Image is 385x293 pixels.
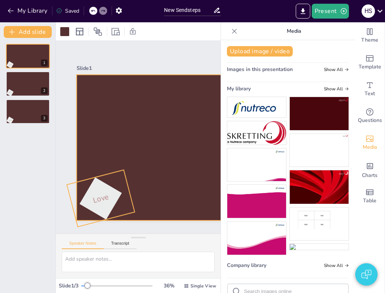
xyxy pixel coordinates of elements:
span: Love [9,91,12,93]
span: Media [363,143,377,151]
div: Add charts and graphs [355,156,385,183]
img: cb87bf30-6d6a-4c8d-823e-d84da9d020f4.png [227,185,286,218]
img: 653a2a9f-9727-4f89-a52b-1c3c9cc8f29b.png [290,207,349,241]
img: 31c74118-3561-4be6-b63a-d9bf5bf8c43e.png [290,97,349,130]
span: Show all [324,67,349,72]
span: Love [9,64,12,66]
div: Love1 [6,44,50,68]
span: Theme [361,36,378,44]
button: Speaker Notes [62,241,104,249]
button: Add slide [4,26,52,38]
span: Position [93,27,102,36]
img: 46133772-9d86-490e-8127-bde7a6de19f9.png [227,148,286,181]
div: Love2 [6,71,50,96]
button: h s [362,4,375,19]
button: Transcript [104,241,137,249]
div: Add images, graphics, shapes or video [355,129,385,156]
div: Add ready made slides [355,49,385,76]
div: Slide 1 / 3 [59,282,81,289]
input: Insert title [164,5,213,16]
div: 1 [41,59,48,66]
img: ebc90f95-42cd-4cc1-87a8-a0bd2af289dc.png [290,134,349,167]
span: Love [9,119,12,121]
img: 2fa9b7cf-5cb6-4746-bca0-6c73f73ed829.jpeg [227,121,286,145]
span: Show all [324,86,349,91]
button: Upload image / video [227,46,293,57]
div: 2 [41,87,48,94]
img: 0f0ec226-c90b-43fb-a848-59d672a18d1c.png [227,97,286,117]
span: Love [92,191,109,206]
div: h s [362,4,375,18]
div: Add text boxes [355,76,385,103]
span: Questions [358,116,382,125]
div: Layout [74,26,86,38]
div: Slide 1 [77,65,255,72]
button: Export to PowerPoint [296,4,310,19]
span: Single View [190,283,216,289]
div: 36 % [160,282,178,289]
span: Company library [227,262,266,269]
span: Text [365,90,375,98]
button: My Library [6,5,51,17]
div: Change the overall theme [355,22,385,49]
div: Saved [56,7,79,15]
div: Resize presentation [110,26,121,38]
img: 2ccdaa61-dd91-4758-ba03-462e3812f0f9.png [227,222,286,255]
img: f348dbc6-3600-4af2-93ff-97b6b81d269f.png [290,244,349,250]
div: Love3 [6,99,50,124]
span: Images in this presentation [227,66,293,73]
span: Show all [324,263,349,268]
span: Charts [362,171,378,180]
div: 3 [41,115,48,122]
span: My library [227,85,251,92]
span: Template [359,63,381,71]
div: Add a table [355,183,385,210]
p: Media [240,22,347,40]
img: 0165bd5f-e8f8-4b74-9c77-d12d82d4f900.png [290,170,349,203]
span: Table [363,197,376,205]
div: Get real-time input from your audience [355,103,385,129]
button: Present [312,4,349,19]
